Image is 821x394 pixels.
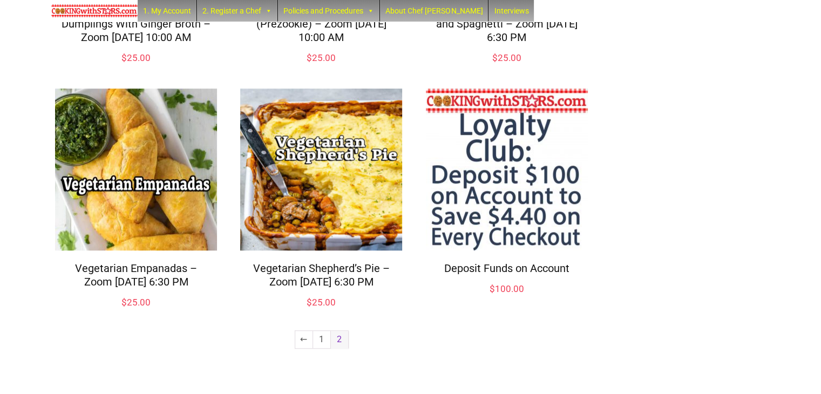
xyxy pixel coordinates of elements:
img: Vegetarian Shepherd’s Pie – Zoom Monday March 17, 2025 @ 6:30 PM [238,86,405,253]
img: Chef Paula's Cooking With Stars [51,4,138,17]
bdi: 25.00 [307,297,336,308]
img: Vegetarian Empanadas – Zoom Monday April 7, 2025 @ 6:30 PM [52,86,220,253]
bdi: 25.00 [121,297,151,308]
a: Stuffed Pretzel Cookies (Prezookie) – Zoom [DATE] 10:00 AM [256,4,386,44]
a: Vegetarian Shepherd’s Pie – Zoom [DATE] 6:30 PM [253,262,390,288]
bdi: 25.00 [121,52,151,63]
span: Page 2 [331,331,348,348]
span: $ [121,297,127,308]
span: $ [307,297,312,308]
a: Page 1 [313,331,330,348]
bdi: 100.00 [490,283,524,294]
a: Sweetheart Chicken Meatballs and Spaghetti – Zoom [DATE] 6:30 PM [433,4,580,44]
a: Vegetarian Empanadas – Zoom [DATE] 6:30 PM [75,262,197,288]
a: ← [295,331,313,348]
span: $ [490,283,495,294]
img: Deposit Funds on Account [423,86,590,253]
span: $ [307,52,312,63]
span: $ [492,52,498,63]
bdi: 25.00 [492,52,521,63]
a: Spiced Butternut Squash Dumplings With Ginger Broth – Zoom [DATE] 10:00 AM [62,4,211,44]
a: Deposit Funds on Account [444,262,569,275]
bdi: 25.00 [307,52,336,63]
span: $ [121,52,127,63]
nav: Product Pagination [52,330,592,367]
